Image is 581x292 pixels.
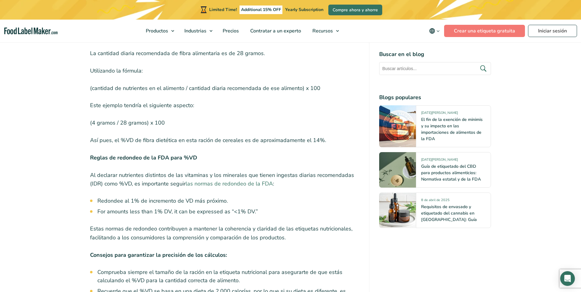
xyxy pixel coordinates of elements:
[285,7,323,13] span: Yearly Subscription
[560,271,575,286] div: Open Intercom Messenger
[90,154,197,161] strong: Reglas de redondeo de la FDA para %VD
[421,204,477,223] a: Requisitos de envasado y etiquetado del cannabis en [GEOGRAPHIC_DATA]: Guía
[421,110,458,118] span: [DATE][PERSON_NAME]
[421,117,483,142] a: El fin de la exención de minimis y su impacto en las importaciones de alimentos de la FDA
[90,101,360,110] p: Este ejemplo tendría el siguiente aspecto:
[140,20,177,42] a: Productos
[97,268,360,285] li: Comprueba siempre el tamaño de la ración en la etiqueta nutricional para asegurarte de que estás ...
[90,136,360,145] p: Así pues, el %VD de fibra dietética en esta ración de cereales es de aproximadamente el 14%.
[186,180,273,187] a: las normas de redondeo de la FDA
[307,20,342,42] a: Recursos
[221,28,240,34] span: Precios
[528,25,577,37] a: Iniciar sesión
[90,118,360,127] p: (4 gramos / 28 gramos) x 100
[311,28,334,34] span: Recursos
[245,20,305,42] a: Contratar a un experto
[90,49,360,58] p: La cantidad diaria recomendada de fibra alimentaria es de 28 gramos.
[179,20,216,42] a: Industrias
[379,50,491,58] h4: Buscar en el blog
[421,157,458,164] span: [DATE][PERSON_NAME]
[209,7,237,13] span: Limited Time!
[379,62,491,75] input: Buscar artículos...
[144,28,169,34] span: Productos
[444,25,525,37] a: Crear una etiqueta gratuita
[90,84,360,93] p: (cantidad de nutrientes en el alimento / cantidad diaria recomendada de ese alimento) x 100
[379,93,491,102] h4: Blogs populares
[97,197,360,205] li: Redondee al 1% de incremento de VD más próximo.
[240,6,283,14] span: Additional 15% OFF
[90,224,360,242] p: Estas normas de redondeo contribuyen a mantener la coherencia y claridad de las etiquetas nutrici...
[421,163,481,182] a: Guía de etiquetado del CBD para productos alimenticios: Normativa estatal y de la FDA
[248,28,302,34] span: Contratar a un experto
[97,208,360,216] li: For amounts less than 1% DV, it can be expressed as “<1% DV.”
[90,171,360,189] p: Al declarar nutrientes distintos de las vitaminas y los minerales que tienen ingestas diarias rec...
[183,28,207,34] span: Industrias
[90,66,360,75] p: Utilizando la fórmula:
[421,198,450,205] span: 8 de abril de 2025
[217,20,243,42] a: Precios
[90,251,227,259] strong: Consejos para garantizar la precisión de los cálculos:
[328,5,382,15] a: Compre ahora y ahorre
